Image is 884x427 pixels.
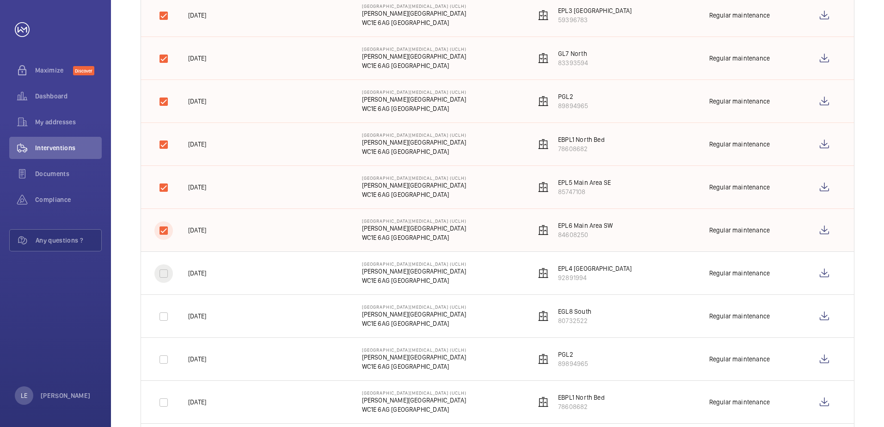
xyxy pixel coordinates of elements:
[362,353,467,362] p: [PERSON_NAME][GEOGRAPHIC_DATA]
[188,11,206,20] p: [DATE]
[558,15,632,24] p: 59396783
[558,101,588,110] p: 89894965
[558,135,605,144] p: EBPL1 North Bed
[362,175,467,181] p: [GEOGRAPHIC_DATA][MEDICAL_DATA] (UCLH)
[362,218,467,224] p: [GEOGRAPHIC_DATA][MEDICAL_DATA] (UCLH)
[558,402,605,411] p: 78608682
[188,397,206,407] p: [DATE]
[538,139,549,150] img: elevator.svg
[362,310,467,319] p: [PERSON_NAME][GEOGRAPHIC_DATA]
[188,311,206,321] p: [DATE]
[362,190,467,199] p: WC1E 6AG [GEOGRAPHIC_DATA]
[362,362,467,371] p: WC1E 6AG [GEOGRAPHIC_DATA]
[362,147,467,156] p: WC1E 6AG [GEOGRAPHIC_DATA]
[362,233,467,242] p: WC1E 6AG [GEOGRAPHIC_DATA]
[362,89,467,95] p: [GEOGRAPHIC_DATA][MEDICAL_DATA] (UCLH)
[362,261,467,267] p: [GEOGRAPHIC_DATA][MEDICAL_DATA] (UCLH)
[558,221,613,230] p: EPL6 Main Area SW
[362,132,467,138] p: [GEOGRAPHIC_DATA][MEDICAL_DATA] (UCLH)
[362,347,467,353] p: [GEOGRAPHIC_DATA][MEDICAL_DATA] (UCLH)
[709,226,770,235] div: Regular maintenance
[362,138,467,147] p: [PERSON_NAME][GEOGRAPHIC_DATA]
[538,182,549,193] img: elevator.svg
[558,92,588,101] p: PGL2
[35,195,102,204] span: Compliance
[36,236,101,245] span: Any questions ?
[188,183,206,192] p: [DATE]
[21,391,27,400] p: LE
[558,316,591,325] p: 80732522
[558,359,588,368] p: 89894965
[558,49,588,58] p: GL7 North
[538,268,549,279] img: elevator.svg
[362,396,467,405] p: [PERSON_NAME][GEOGRAPHIC_DATA]
[709,97,770,106] div: Regular maintenance
[362,95,467,104] p: [PERSON_NAME][GEOGRAPHIC_DATA]
[558,58,588,67] p: 83393594
[709,311,770,321] div: Regular maintenance
[558,187,611,196] p: 85747108
[709,268,770,278] div: Regular maintenance
[188,226,206,235] p: [DATE]
[362,390,467,396] p: [GEOGRAPHIC_DATA][MEDICAL_DATA] (UCLH)
[709,54,770,63] div: Regular maintenance
[362,61,467,70] p: WC1E 6AG [GEOGRAPHIC_DATA]
[538,53,549,64] img: elevator.svg
[538,354,549,365] img: elevator.svg
[188,54,206,63] p: [DATE]
[35,66,73,75] span: Maximize
[362,52,467,61] p: [PERSON_NAME][GEOGRAPHIC_DATA]
[188,268,206,278] p: [DATE]
[362,104,467,113] p: WC1E 6AG [GEOGRAPHIC_DATA]
[538,311,549,322] img: elevator.svg
[73,66,94,75] span: Discover
[35,143,102,152] span: Interventions
[188,97,206,106] p: [DATE]
[558,264,632,273] p: EPL4 [GEOGRAPHIC_DATA]
[362,3,467,9] p: [GEOGRAPHIC_DATA][MEDICAL_DATA] (UCLH)
[538,10,549,21] img: elevator.svg
[709,354,770,364] div: Regular maintenance
[709,183,770,192] div: Regular maintenance
[362,181,467,190] p: [PERSON_NAME][GEOGRAPHIC_DATA]
[558,350,588,359] p: PGL2
[362,46,467,52] p: [GEOGRAPHIC_DATA][MEDICAL_DATA] (UCLH)
[558,6,632,15] p: EPL3 [GEOGRAPHIC_DATA]
[709,11,770,20] div: Regular maintenance
[558,307,591,316] p: EGL8 South
[362,18,467,27] p: WC1E 6AG [GEOGRAPHIC_DATA]
[362,276,467,285] p: WC1E 6AG [GEOGRAPHIC_DATA]
[188,354,206,364] p: [DATE]
[362,304,467,310] p: [GEOGRAPHIC_DATA][MEDICAL_DATA] (UCLH)
[558,178,611,187] p: EPL5 Main Area SE
[558,230,613,239] p: 84608250
[35,117,102,127] span: My addresses
[558,393,605,402] p: EBPL1 North Bed
[709,140,770,149] div: Regular maintenance
[362,267,467,276] p: [PERSON_NAME][GEOGRAPHIC_DATA]
[538,96,549,107] img: elevator.svg
[558,144,605,153] p: 78608682
[362,405,467,414] p: WC1E 6AG [GEOGRAPHIC_DATA]
[35,169,102,178] span: Documents
[362,224,467,233] p: [PERSON_NAME][GEOGRAPHIC_DATA]
[538,396,549,408] img: elevator.svg
[709,397,770,407] div: Regular maintenance
[188,140,206,149] p: [DATE]
[362,319,467,328] p: WC1E 6AG [GEOGRAPHIC_DATA]
[362,9,467,18] p: [PERSON_NAME][GEOGRAPHIC_DATA]
[558,273,632,282] p: 92891994
[538,225,549,236] img: elevator.svg
[41,391,91,400] p: [PERSON_NAME]
[35,91,102,101] span: Dashboard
